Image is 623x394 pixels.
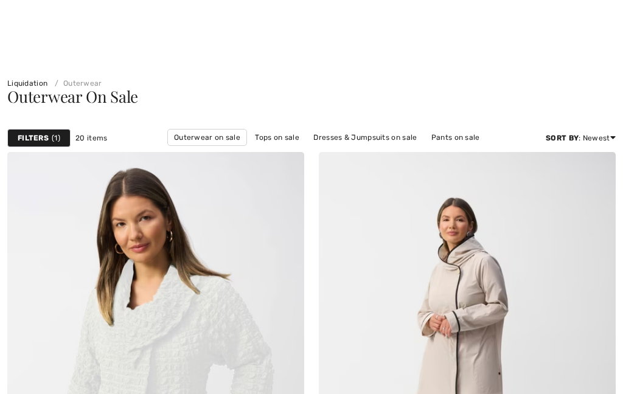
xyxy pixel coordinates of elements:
a: Dresses & Jumpsuits on sale [307,130,423,145]
a: Pants on sale [425,130,486,145]
span: 1 [52,133,60,143]
a: Liquidation [7,79,47,88]
a: Outerwear [50,79,102,88]
span: 20 items [75,133,107,143]
a: Sweaters & Cardigans on sale [182,146,301,162]
a: Skirts on sale [411,146,471,162]
a: Jackets & Blazers on sale [304,146,409,162]
a: Outerwear on sale [167,129,247,146]
span: Outerwear On Sale [7,86,138,107]
strong: Sort By [546,134,579,142]
div: : Newest [546,133,616,143]
a: Tops on sale [249,130,305,145]
strong: Filters [18,133,49,143]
